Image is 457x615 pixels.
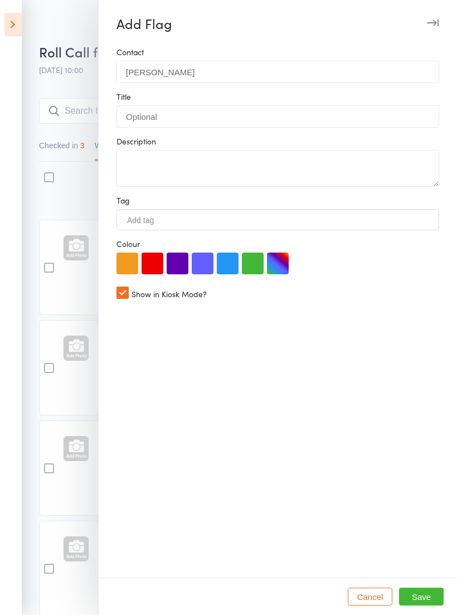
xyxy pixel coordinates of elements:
label: Colour [116,239,439,248]
button: Cancel [348,588,392,606]
div: Add Flag [99,16,457,31]
span: Show in Kiosk Mode? [132,284,207,299]
button: Save [399,588,444,606]
input: Add tag [126,215,165,225]
label: Contact [116,47,439,56]
label: Title [116,92,439,101]
label: Tag [116,196,439,205]
label: Description [116,137,439,146]
input: Optional [116,105,439,128]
